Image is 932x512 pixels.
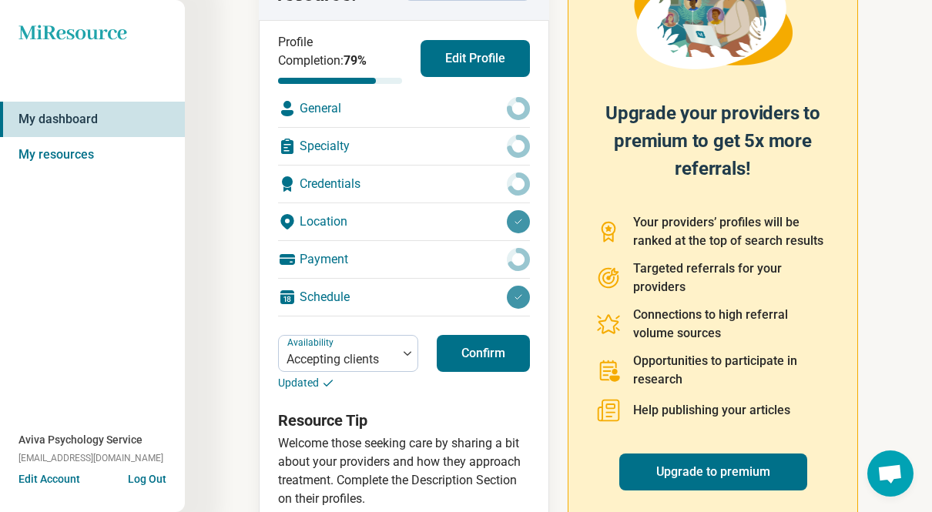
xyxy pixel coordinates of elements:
button: Edit Account [18,471,80,487]
div: Profile Completion: [278,33,402,84]
button: Edit Profile [421,40,530,77]
p: Help publishing your articles [633,401,790,420]
p: Opportunities to participate in research [633,352,830,389]
a: Upgrade to premium [619,453,807,490]
span: Aviva Psychology Service [18,432,142,448]
button: Log Out [128,471,166,484]
p: Welcome those seeking care by sharing a bit about your providers and how they approach treatment.... [278,434,530,508]
h3: Resource Tip [278,410,530,431]
p: Connections to high referral volume sources [633,306,830,343]
div: Open chat [867,450,914,497]
p: Updated [278,375,418,391]
div: Payment [278,241,530,278]
div: Location [278,203,530,240]
h2: Upgrade your providers to premium to get 5x more referrals! [596,99,830,195]
span: [EMAIL_ADDRESS][DOMAIN_NAME] [18,451,163,465]
div: Schedule [278,279,530,316]
label: Availability [287,338,337,349]
div: General [278,90,530,127]
p: Your providers’ profiles will be ranked at the top of search results [633,213,830,250]
p: Targeted referrals for your providers [633,259,830,296]
span: 79 % [344,53,367,68]
div: Specialty [278,128,530,165]
button: Confirm [437,335,530,372]
div: Credentials [278,166,530,202]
